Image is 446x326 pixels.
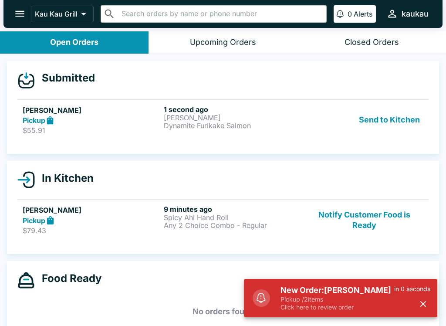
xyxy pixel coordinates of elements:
p: Dynamite Furikake Salmon [164,122,301,129]
p: [PERSON_NAME] [164,114,301,122]
p: Click here to review order [280,303,394,311]
button: kaukau [383,4,432,23]
p: Spicy Ahi Hand Roll [164,214,301,221]
h5: [PERSON_NAME] [23,105,160,115]
h4: Submitted [35,71,95,85]
h5: New Order: [PERSON_NAME] [280,285,394,295]
p: Kau Kau Grill [35,10,78,18]
strong: Pickup [23,116,45,125]
p: $55.91 [23,126,160,135]
button: Notify Customer Food is Ready [305,205,423,235]
div: kaukau [402,9,429,19]
div: Closed Orders [345,37,399,48]
a: [PERSON_NAME]Pickup$55.911 second ago[PERSON_NAME]Dynamite Furikake SalmonSend to Kitchen [17,99,429,140]
p: Any 2 Choice Combo - Regular [164,221,301,229]
h5: [PERSON_NAME] [23,205,160,215]
h4: In Kitchen [35,172,94,185]
h4: Food Ready [35,272,101,285]
a: [PERSON_NAME]Pickup$79.439 minutes agoSpicy Ahi Hand RollAny 2 Choice Combo - RegularNotify Custo... [17,199,429,240]
h6: 9 minutes ago [164,205,301,214]
div: Upcoming Orders [190,37,256,48]
p: in 0 seconds [394,285,430,293]
div: Open Orders [50,37,98,48]
button: open drawer [9,3,31,25]
button: Send to Kitchen [355,105,423,135]
input: Search orders by name or phone number [119,8,323,20]
p: Pickup / 2 items [280,295,394,303]
h6: 1 second ago [164,105,301,114]
button: Kau Kau Grill [31,6,94,22]
p: 0 [348,10,352,18]
strong: Pickup [23,216,45,225]
p: Alerts [354,10,372,18]
p: $79.43 [23,226,160,235]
